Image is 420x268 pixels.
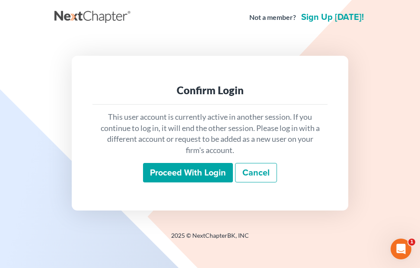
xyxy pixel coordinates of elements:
div: 2025 © NextChapterBK, INC [54,231,366,247]
div: Confirm Login [99,83,321,97]
strong: Not a member? [249,13,296,22]
a: Sign up [DATE]! [299,13,366,22]
input: Proceed with login [143,163,233,183]
iframe: Intercom live chat [391,239,411,259]
a: Cancel [235,163,277,183]
span: 1 [408,239,415,246]
p: This user account is currently active in another session. If you continue to log in, it will end ... [99,112,321,156]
